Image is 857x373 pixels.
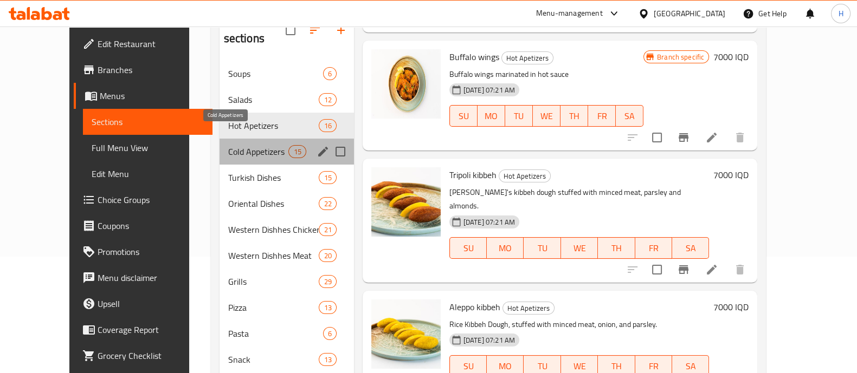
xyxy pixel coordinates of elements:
[220,346,354,372] div: Snack13
[228,197,319,210] span: Oriental Dishes
[98,245,204,258] span: Promotions
[98,349,204,362] span: Grocery Checklist
[459,85,519,95] span: [DATE] 07:21 AM
[588,105,616,127] button: FR
[319,171,336,184] div: items
[454,240,482,256] span: SU
[602,240,630,256] span: TH
[228,67,323,80] span: Soups
[319,303,336,313] span: 13
[502,302,555,315] div: Hot Apetizers
[536,7,603,20] div: Menu-management
[502,52,553,64] span: Hot Apetizers
[653,52,708,62] span: Branch specific
[598,237,635,259] button: TH
[92,167,204,180] span: Edit Menu
[705,263,718,276] a: Edit menu item
[220,191,354,217] div: Oriental Dishes22
[324,69,336,79] span: 6
[220,165,354,191] div: Turkish Dishes15
[319,277,336,287] span: 29
[228,145,289,158] span: Cold Appetizers
[459,335,519,345] span: [DATE] 07:21 AM
[98,323,204,336] span: Coverage Report
[83,109,212,135] a: Sections
[565,240,594,256] span: WE
[319,95,336,105] span: 12
[727,257,753,283] button: delete
[83,135,212,161] a: Full Menu View
[98,193,204,206] span: Choice Groups
[279,19,302,42] span: Select all sections
[449,318,709,331] p: Rice Kibbeh Dough, stuffed with minced meat, onion, and parsley.
[713,49,749,64] h6: 7000 IQD
[449,105,478,127] button: SU
[319,223,336,236] div: items
[501,51,553,64] div: Hot Apetizers
[220,243,354,269] div: Western Dishhes Meat20
[319,173,336,183] span: 15
[98,63,204,76] span: Branches
[592,108,611,124] span: FR
[478,105,505,127] button: MO
[74,31,212,57] a: Edit Restaurant
[74,57,212,83] a: Branches
[449,186,709,213] p: [PERSON_NAME]'s kibbeh dough stuffed with minced meat, parsley and almonds.
[100,89,204,102] span: Menus
[371,49,441,119] img: Buffalo wings
[528,240,556,256] span: TU
[288,145,306,158] div: items
[319,355,336,365] span: 13
[646,126,668,149] span: Select to update
[220,61,354,87] div: Soups6
[560,105,588,127] button: TH
[705,131,718,144] a: Edit menu item
[74,213,212,239] a: Coupons
[524,237,560,259] button: TU
[228,171,319,184] span: Turkish Dishes
[449,49,499,65] span: Buffalo wings
[482,108,501,124] span: MO
[98,271,204,284] span: Menu disclaimer
[565,108,584,124] span: TH
[654,8,725,19] div: [GEOGRAPHIC_DATA]
[454,108,473,124] span: SU
[228,275,319,288] span: Grills
[449,299,500,315] span: Aleppo kibbeh
[616,105,643,127] button: SA
[323,67,337,80] div: items
[499,170,550,182] span: Hot Apetizers
[74,239,212,265] a: Promotions
[220,320,354,346] div: Pasta6
[228,223,319,236] span: Western Dishhes Chicken
[459,217,519,227] span: [DATE] 07:21 AM
[449,237,487,259] button: SU
[324,329,336,339] span: 6
[319,199,336,209] span: 22
[220,269,354,295] div: Grills29
[74,343,212,369] a: Grocery Checklist
[371,299,441,369] img: Aleppo kibbeh
[220,113,354,139] div: Hot Apetizers16
[220,295,354,320] div: Pizza13
[220,139,354,165] div: Cold Appetizers15edit
[319,251,336,261] span: 20
[319,249,336,262] div: items
[224,14,286,47] h2: Menu sections
[561,237,598,259] button: WE
[533,105,560,127] button: WE
[98,37,204,50] span: Edit Restaurant
[228,327,323,340] span: Pasta
[319,121,336,131] span: 16
[323,327,337,340] div: items
[228,93,319,106] div: Salads
[620,108,639,124] span: SA
[74,317,212,343] a: Coverage Report
[220,87,354,113] div: Salads12
[220,217,354,243] div: Western Dishhes Chicken21
[328,17,354,43] button: Add section
[289,147,305,157] span: 15
[319,275,336,288] div: items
